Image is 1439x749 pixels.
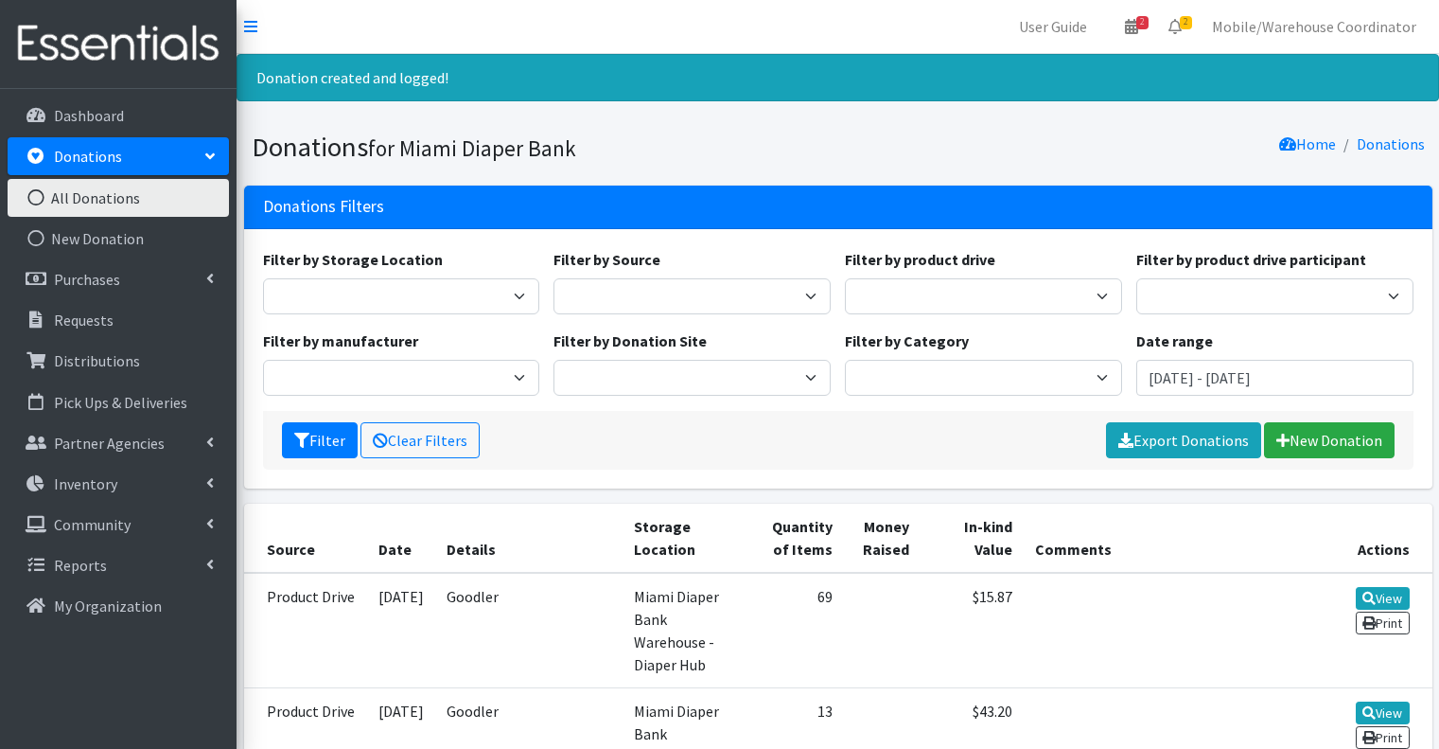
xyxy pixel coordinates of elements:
a: New Donation [8,220,229,258]
a: Export Donations [1106,422,1261,458]
td: Goodler [435,573,623,688]
a: Pick Ups & Deliveries [8,383,229,421]
th: Quantity of Items [750,504,843,573]
a: Purchases [8,260,229,298]
a: My Organization [8,587,229,625]
button: Filter [282,422,358,458]
a: All Donations [8,179,229,217]
h1: Donations [252,131,832,164]
a: Home [1279,134,1336,153]
p: Requests [54,311,114,330]
small: for Miami Diaper Bank [368,134,576,162]
label: Filter by Donation Site [553,330,707,352]
label: Filter by manufacturer [263,330,418,352]
th: In-kind Value [921,504,1025,573]
a: Clear Filters [360,422,480,458]
p: Reports [54,556,107,575]
div: Donation created and logged! [237,54,1439,101]
p: Purchases [54,270,120,289]
td: Product Drive [244,573,367,688]
p: Pick Ups & Deliveries [54,393,187,412]
input: January 1, 2011 - December 31, 2011 [1136,360,1413,396]
label: Filter by Storage Location [263,248,443,271]
a: Mobile/Warehouse Coordinator [1197,8,1431,45]
p: My Organization [54,597,162,615]
a: Community [8,506,229,544]
label: Date range [1136,330,1213,352]
th: Date [367,504,435,573]
td: Miami Diaper Bank Warehouse - Diaper Hub [623,573,750,688]
th: Money Raised [844,504,921,573]
a: Print [1356,726,1410,749]
span: 2 [1180,16,1192,29]
a: Print [1356,612,1410,634]
img: HumanEssentials [8,12,229,76]
td: [DATE] [367,573,435,688]
a: Distributions [8,342,229,380]
label: Filter by product drive [845,248,995,271]
a: Donations [8,137,229,175]
th: Details [435,504,623,573]
th: Source [244,504,367,573]
a: Dashboard [8,97,229,134]
p: Inventory [54,474,117,493]
h3: Donations Filters [263,197,384,217]
a: Inventory [8,465,229,503]
a: View [1356,702,1410,724]
a: User Guide [1004,8,1102,45]
a: 2 [1110,8,1153,45]
p: Dashboard [54,106,124,125]
td: $15.87 [921,573,1025,688]
p: Distributions [54,351,140,370]
label: Filter by Source [553,248,660,271]
td: 69 [750,573,843,688]
a: Partner Agencies [8,424,229,462]
a: Reports [8,546,229,584]
p: Community [54,515,131,534]
label: Filter by Category [845,330,969,352]
a: 2 [1153,8,1197,45]
a: New Donation [1264,422,1395,458]
p: Partner Agencies [54,434,165,453]
p: Donations [54,147,122,166]
th: Actions [1337,504,1432,573]
a: Donations [1357,134,1425,153]
span: 2 [1136,16,1149,29]
th: Comments [1024,504,1336,573]
a: View [1356,587,1410,610]
a: Requests [8,301,229,339]
th: Storage Location [623,504,750,573]
label: Filter by product drive participant [1136,248,1366,271]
